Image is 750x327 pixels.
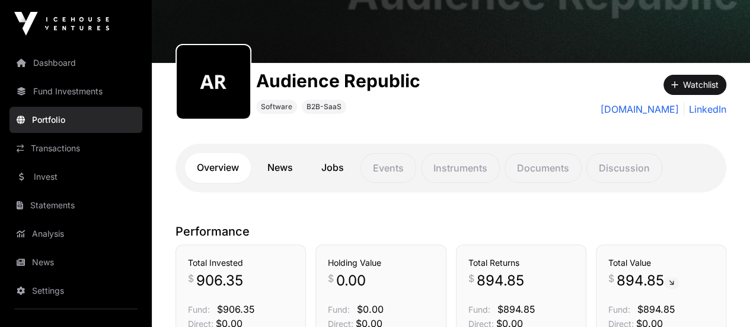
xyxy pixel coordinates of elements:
p: Performance [175,223,726,240]
span: $ [608,271,614,285]
span: 894.85 [617,271,679,290]
a: Overview [185,153,251,183]
a: News [256,153,305,183]
span: B2B-SaaS [307,102,342,112]
a: Settings [9,278,142,304]
span: Fund: [328,304,350,315]
nav: Tabs [185,153,717,183]
span: 894.85 [477,271,524,290]
span: 906.35 [196,271,243,290]
span: $ [188,271,194,285]
span: $894.85 [497,303,535,315]
a: Portfolio [9,107,142,133]
h3: Holding Value [328,257,433,269]
a: Analysis [9,221,142,247]
a: News [9,249,142,275]
a: Jobs [309,153,356,183]
h3: Total Invested [188,257,293,269]
a: Transactions [9,135,142,161]
img: Icehouse Ventures Logo [14,12,109,36]
span: 0.00 [336,271,366,290]
span: $894.85 [637,303,675,315]
span: $ [468,271,474,285]
span: Fund: [468,304,490,315]
img: audience-republic334.png [181,50,245,114]
h1: Audience Republic [256,70,420,91]
p: Instruments [421,153,500,183]
p: Discussion [586,153,662,183]
button: Watchlist [663,75,726,95]
span: Software [261,102,292,112]
p: Documents [505,153,582,183]
span: Fund: [608,304,630,315]
span: $ [328,271,334,285]
span: Fund: [188,304,210,315]
a: Fund Investments [9,78,142,104]
h3: Total Returns [468,257,574,269]
h3: Total Value [608,257,714,269]
span: $906.35 [217,303,255,315]
a: LinkedIn [684,102,726,116]
a: [DOMAIN_NAME] [601,102,679,116]
a: Dashboard [9,50,142,76]
a: Statements [9,192,142,218]
span: $0.00 [357,303,384,315]
iframe: Chat Widget [691,270,750,327]
p: Events [360,153,416,183]
a: Invest [9,164,142,190]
